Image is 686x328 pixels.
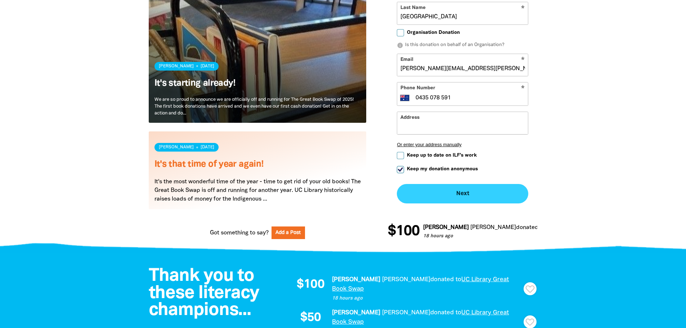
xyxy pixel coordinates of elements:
button: Next [397,184,528,203]
span: donated to [430,310,461,315]
p: 18 hours ago [421,233,619,240]
span: Keep my donation anonymous [407,166,478,172]
em: [PERSON_NAME] [332,310,380,315]
em: [PERSON_NAME] [332,277,380,282]
span: $50 [300,312,321,324]
em: [PERSON_NAME] [421,225,467,230]
span: Got something to say? [210,229,269,237]
span: Keep up to date on ILF's work [407,152,477,159]
i: info [397,42,403,49]
button: Or enter your address manually [397,142,528,147]
div: Donation stream [388,220,537,243]
em: [PERSON_NAME] [382,310,430,315]
input: Keep up to date on ILF's work [397,152,404,159]
a: UC Library Great Book Swap [332,277,509,292]
input: Organisation Donation [397,29,404,36]
span: donated to [430,277,461,282]
a: It's that time of year again! [154,160,264,169]
span: $100 [297,279,324,291]
span: $100 [386,224,418,239]
i: Required [521,85,525,92]
a: It's starting already! [154,79,236,87]
a: UC Library Great Book Swap [332,310,509,325]
span: Organisation Donation [407,29,460,36]
em: [PERSON_NAME] [468,225,514,230]
span: Thank you to these literacy champions... [149,268,259,319]
p: 18 hours ago [332,295,521,302]
span: donated to [514,225,543,230]
p: Is this donation on behalf of an Organisation? [397,42,528,49]
input: Keep my donation anonymous [397,166,404,173]
em: [PERSON_NAME] [382,277,430,282]
button: Add a Post [272,226,305,239]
